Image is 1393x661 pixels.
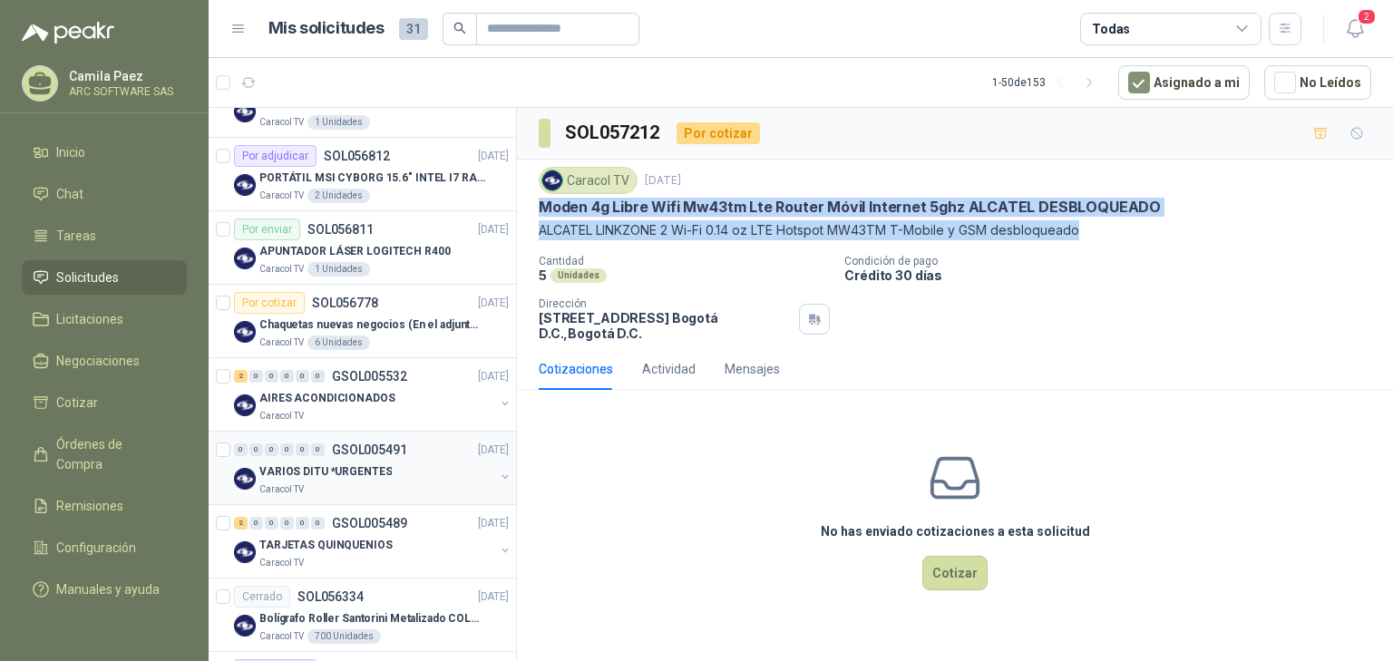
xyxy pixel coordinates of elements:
[312,296,378,309] p: SOL056778
[209,285,516,358] a: Por cotizarSOL056778[DATE] Company LogoChaquetas nuevas negocios (En el adjunto mas informacion)C...
[234,101,256,122] img: Company Logo
[539,198,1161,217] p: Moden 4g Libre Wifi Mw43tm Lte Router Móvil Internet 5ghz ALCATEL DESBLOQUEADO
[234,248,256,269] img: Company Logo
[259,170,485,187] p: PORTÁTIL MSI CYBORG 15.6" INTEL I7 RAM 32GB - 1 TB / Nvidia GeForce RTX 4050
[307,223,374,236] p: SOL056811
[259,629,304,644] p: Caracol TV
[234,370,248,383] div: 2
[234,615,256,637] img: Company Logo
[259,316,485,334] p: Chaquetas nuevas negocios (En el adjunto mas informacion)
[280,370,294,383] div: 0
[1118,65,1250,100] button: Asignado a mi
[399,18,428,40] span: 31
[478,295,509,312] p: [DATE]
[311,443,325,456] div: 0
[478,515,509,532] p: [DATE]
[332,443,407,456] p: GSOL005491
[1092,19,1130,39] div: Todas
[542,170,562,190] img: Company Logo
[296,370,309,383] div: 0
[539,167,638,194] div: Caracol TV
[280,443,294,456] div: 0
[259,537,393,554] p: TARJETAS QUINQUENIOS
[539,220,1371,240] p: ALCATEL LINKZONE 2 Wi-Fi 0.14 oz LTE Hotspot MW43TM T-Mobile y GSM desbloqueado
[56,226,96,246] span: Tareas
[296,517,309,530] div: 0
[539,359,613,379] div: Cotizaciones
[259,482,304,497] p: Caracol TV
[307,262,370,277] div: 1 Unidades
[56,393,98,413] span: Cotizar
[22,22,114,44] img: Logo peakr
[844,267,1386,283] p: Crédito 30 días
[209,138,516,211] a: Por adjudicarSOL056812[DATE] Company LogoPORTÁTIL MSI CYBORG 15.6" INTEL I7 RAM 32GB - 1 TB / Nvi...
[478,588,509,606] p: [DATE]
[478,221,509,238] p: [DATE]
[992,68,1104,97] div: 1 - 50 de 153
[249,370,263,383] div: 0
[234,365,512,423] a: 2 0 0 0 0 0 GSOL005532[DATE] Company LogoAIRES ACONDICIONADOSCaracol TV
[22,572,187,607] a: Manuales y ayuda
[56,579,160,599] span: Manuales y ayuda
[259,335,304,350] p: Caracol TV
[478,368,509,385] p: [DATE]
[56,496,123,516] span: Remisiones
[56,538,136,558] span: Configuración
[1264,65,1371,100] button: No Leídos
[307,629,381,644] div: 700 Unidades
[56,434,170,474] span: Órdenes de Compra
[234,517,248,530] div: 2
[234,468,256,490] img: Company Logo
[821,521,1090,541] h3: No has enviado cotizaciones a esta solicitud
[539,310,792,341] p: [STREET_ADDRESS] Bogotá D.C. , Bogotá D.C.
[22,489,187,523] a: Remisiones
[234,321,256,343] img: Company Logo
[332,517,407,530] p: GSOL005489
[22,344,187,378] a: Negociaciones
[22,302,187,336] a: Licitaciones
[56,351,140,371] span: Negociaciones
[22,177,187,211] a: Chat
[307,335,370,350] div: 6 Unidades
[234,541,256,563] img: Company Logo
[56,309,123,329] span: Licitaciones
[265,370,278,383] div: 0
[249,517,263,530] div: 0
[844,255,1386,267] p: Condición de pago
[22,385,187,420] a: Cotizar
[478,148,509,165] p: [DATE]
[259,115,304,130] p: Caracol TV
[453,22,466,34] span: search
[56,142,85,162] span: Inicio
[234,439,512,497] a: 0 0 0 0 0 0 GSOL005491[DATE] Company LogoVARIOS DITU *URGENTESCaracol TV
[22,530,187,565] a: Configuración
[539,255,830,267] p: Cantidad
[725,359,780,379] div: Mensajes
[234,292,305,314] div: Por cotizar
[259,243,451,260] p: APUNTADOR LÁSER LOGITECH R400
[259,610,485,627] p: Bolígrafo Roller Santorini Metalizado COLOR MORADO 1logo
[539,297,792,310] p: Dirección
[234,174,256,196] img: Company Logo
[234,443,248,456] div: 0
[280,517,294,530] div: 0
[1357,8,1377,25] span: 2
[297,590,364,603] p: SOL056334
[209,578,516,652] a: CerradoSOL056334[DATE] Company LogoBolígrafo Roller Santorini Metalizado COLOR MORADO 1logoCaraco...
[311,517,325,530] div: 0
[311,370,325,383] div: 0
[56,267,119,287] span: Solicitudes
[332,370,407,383] p: GSOL005532
[234,586,290,608] div: Cerrado
[69,86,182,97] p: ARC SOFTWARE SAS
[56,184,83,204] span: Chat
[478,442,509,459] p: [DATE]
[234,145,317,167] div: Por adjudicar
[234,394,256,416] img: Company Logo
[22,427,187,481] a: Órdenes de Compra
[259,262,304,277] p: Caracol TV
[22,135,187,170] a: Inicio
[645,172,681,190] p: [DATE]
[249,443,263,456] div: 0
[296,443,309,456] div: 0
